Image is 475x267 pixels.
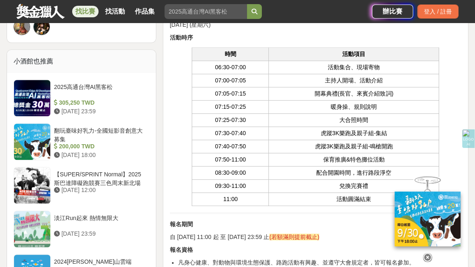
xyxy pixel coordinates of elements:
[54,151,146,159] div: [DATE] 18:00
[14,19,30,35] img: Avatar
[192,61,269,74] td: 06:30-07:00
[54,214,146,230] div: 淡江Run起來 熱情無限大
[192,179,269,192] td: 09:30-11:00
[269,234,319,240] span: (若額滿則提前截止)
[14,80,149,117] a: 2025高通台灣AI黑客松 305,250 TWD [DATE] 23:59
[269,166,439,179] td: 配合開園時間，進行路段淨空
[7,50,156,73] div: 小酒館也推薦
[34,19,49,35] img: Avatar
[102,6,128,17] a: 找活動
[269,100,439,113] td: 暖身操、規則說明
[54,98,146,107] div: 305,250 TWD
[54,170,146,186] div: 【SUPER/SPRINT Normal】2025斯巴達障礙跑競賽三色周末新北場
[269,61,439,74] td: 活動集合、現場寄物
[14,123,149,160] a: 翻玩臺味好乳力-全國短影音創意大募集 200,000 TWD [DATE] 18:00
[54,107,146,116] div: [DATE] 23:59
[165,4,247,19] input: 2025高通台灣AI黑客松
[269,179,439,192] td: 兌換完賽禮
[192,47,269,61] th: 時間
[417,5,459,19] div: 登入 / 註冊
[170,246,193,253] strong: 報名資格
[178,258,461,267] li: 凡身心健康、對動物與環境生態保護、路跑活動有興趣、並遵守大會規定者，皆可報名參加。
[192,74,269,87] td: 07:00-07:05
[192,166,269,179] td: 08:30-09:00
[269,87,439,100] td: 開幕典禮(長官、來賓介紹致詞)
[269,140,439,153] td: 虎蹤3K樂跑及親子組-鳴槍開跑
[54,186,146,194] div: [DATE] 12:00
[192,153,269,166] td: 07:50-11:00
[14,167,149,204] a: 【SUPER/SPRINT Normal】2025斯巴達障礙跑競賽三色周末新北場 [DATE] 12:00
[395,192,461,246] img: ff197300-f8ee-455f-a0ae-06a3645bc375.jpg
[54,142,146,151] div: 200,000 TWD
[54,126,146,142] div: 翻玩臺味好乳力-全國短影音創意大募集
[54,230,146,238] div: [DATE] 23:59
[170,21,461,29] p: [DATE] (星期六)
[170,221,193,227] strong: 報名期間
[14,211,149,248] a: 淡江Run起來 熱情無限大 [DATE] 23:59
[269,192,439,206] td: 活動圓滿結束
[192,113,269,126] td: 07:25-07:30
[192,126,269,140] td: 07:30-07:40
[170,34,193,41] strong: 活動時序
[192,140,269,153] td: 07:40-07:50
[192,87,269,100] td: 07:05-07:15
[269,126,439,140] td: 虎蹤3K樂跑及親子組-集結
[54,83,146,98] div: 2025高通台灣AI黑客松
[72,6,99,17] a: 找比賽
[192,100,269,113] td: 07:15-07:25
[132,6,158,17] a: 作品集
[372,5,413,19] a: 辦比賽
[269,74,439,87] td: 主持人開場、活動介紹
[192,192,269,206] td: 11:00
[269,153,439,166] td: 保育推廣&特色攤位活動
[33,19,50,35] a: Avatar
[269,47,439,61] th: 活動項目
[170,233,461,241] p: 自 [DATE] 11:00 起 至 [DATE] 23:59 止
[269,113,439,126] td: 大合照時間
